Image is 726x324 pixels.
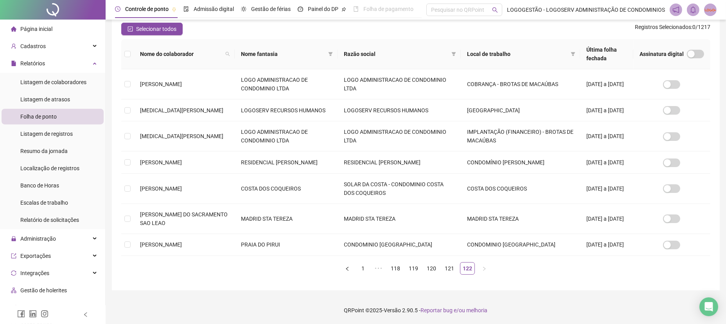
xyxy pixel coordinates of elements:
td: COSTA DOS COQUEIROS [235,174,337,204]
span: ••• [372,262,385,275]
a: 120 [424,263,438,274]
td: CONDOMINIO [GEOGRAPHIC_DATA] [461,234,580,256]
td: COSTA DOS COQUEIROS [461,174,580,204]
a: 122 [460,263,474,274]
span: api [11,305,16,310]
td: [DATE] a [DATE] [580,69,633,99]
span: book [353,6,359,12]
span: left [345,266,350,271]
span: Admissão digital [194,6,234,12]
td: PRAIA DO PIRUI [235,234,337,256]
span: Cadastros [20,43,46,49]
span: Exportações [20,253,51,259]
span: linkedin [29,310,37,318]
td: [DATE] a [DATE] [580,99,633,121]
span: filter [571,52,575,56]
span: pushpin [341,7,346,12]
li: 118 [388,262,403,275]
td: [GEOGRAPHIC_DATA] [461,99,580,121]
span: apartment [11,288,16,293]
td: [DATE] a [DATE] [580,151,633,173]
span: [PERSON_NAME] [140,241,182,248]
span: Relatórios [20,60,45,67]
button: left [341,262,354,275]
span: Escalas de trabalho [20,200,68,206]
span: [PERSON_NAME] [140,159,182,166]
td: SOLAR DA COSTA - CONDOMINIO COSTA DOS COQUEIROS [338,174,461,204]
span: export [11,253,16,259]
img: 2423 [704,4,716,16]
span: [MEDICAL_DATA][PERSON_NAME] [140,133,223,139]
td: LOGO ADMINISTRACAO DE CONDOMINIO LTDA [338,69,461,99]
span: search [225,52,230,56]
span: Nome fantasia [241,50,325,58]
span: file [11,61,16,66]
span: dashboard [298,6,303,12]
span: Banco de Horas [20,182,59,189]
span: sun [241,6,246,12]
span: check-square [128,26,133,32]
span: filter [569,48,577,60]
span: : 0 / 1217 [635,23,710,35]
span: file-done [183,6,189,12]
a: 119 [406,263,421,274]
span: clock-circle [115,6,120,12]
span: Listagem de colaboradores [20,79,86,85]
span: Gestão de férias [251,6,291,12]
span: user-add [11,43,16,49]
td: MADRID STA TEREZA [461,204,580,234]
li: 119 [406,262,421,275]
span: Assinatura digital [640,50,684,58]
span: Gestão de holerites [20,287,67,293]
span: instagram [41,310,49,318]
li: 121 [442,262,457,275]
td: RESIDENCIAL [PERSON_NAME] [338,151,461,173]
td: MADRID STA TEREZA [338,204,461,234]
span: Administração [20,236,56,242]
span: Selecionar todos [136,25,176,33]
span: bell [690,6,697,13]
span: filter [327,48,334,60]
li: 1 [357,262,369,275]
li: 5 páginas anteriores [372,262,385,275]
td: MADRID STA TEREZA [235,204,337,234]
span: Controle de ponto [125,6,169,12]
span: [PERSON_NAME] [140,185,182,192]
span: Folha de ponto [20,113,57,120]
span: facebook [17,310,25,318]
span: [PERSON_NAME] [140,81,182,87]
span: Local de trabalho [467,50,568,58]
td: [DATE] a [DATE] [580,234,633,256]
span: home [11,26,16,32]
td: LOGO ADMINISTRACAO DE CONDOMINIO LTDA [338,121,461,151]
span: Resumo da jornada [20,148,68,154]
li: Página anterior [341,262,354,275]
td: IMPLANTAÇÃO (FINANCEIRO) - BROTAS DE MACAÚBAS [461,121,580,151]
span: filter [451,52,456,56]
span: Localização de registros [20,165,79,171]
span: filter [450,48,458,60]
span: Página inicial [20,26,52,32]
td: CONDOMÍNIO [PERSON_NAME] [461,151,580,173]
span: Registros Selecionados [635,24,691,30]
span: Folha de pagamento [363,6,413,12]
span: Listagem de atrasos [20,96,70,103]
li: 122 [460,262,475,275]
span: LOGOGESTÃO - LOGOSERV ADMINISTRAÇÃO DE CONDOMINIOS [507,5,665,14]
span: Painel do DP [308,6,338,12]
button: Selecionar todos [121,23,183,35]
span: Versão [384,307,401,313]
td: LOGO ADMINISTRACAO DE CONDOMINIO LTDA [235,121,337,151]
span: Relatório de solicitações [20,217,79,223]
span: search [224,48,232,60]
th: Última folha fechada [580,39,633,69]
a: 121 [442,263,456,274]
span: [MEDICAL_DATA][PERSON_NAME] [140,107,223,113]
li: 120 [424,262,439,275]
td: RESIDENCIAL [PERSON_NAME] [235,151,337,173]
footer: QRPoint © 2025 - 2.90.5 - [106,297,726,324]
span: [PERSON_NAME] DO SACRAMENTO SAO LEAO [140,211,228,226]
a: 1 [357,263,369,274]
td: LOGOSERV RECURSOS HUMANOS [235,99,337,121]
span: Integrações [20,270,49,276]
